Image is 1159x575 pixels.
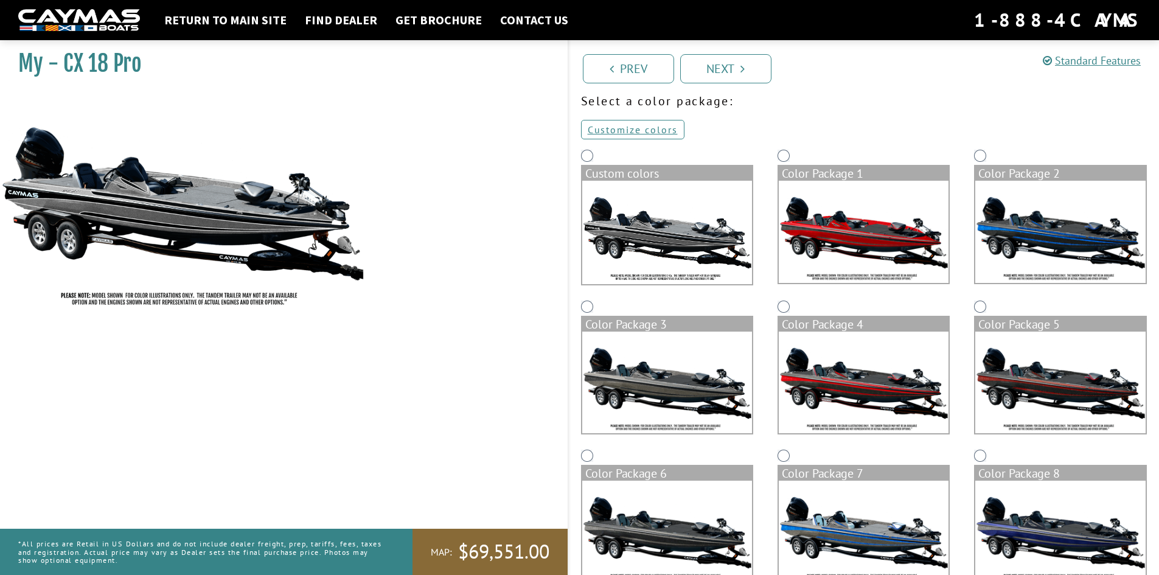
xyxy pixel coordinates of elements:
[582,166,752,181] div: Custom colors
[1043,54,1141,68] a: Standard Features
[18,534,385,570] p: *All prices are Retail in US Dollars and do not include dealer freight, prep, tariffs, fees, taxe...
[974,7,1141,33] div: 1-888-4CAYMAS
[779,166,948,181] div: Color Package 1
[582,466,752,481] div: Color Package 6
[582,332,752,434] img: color_package_294.png
[779,466,948,481] div: Color Package 7
[158,12,293,28] a: Return to main site
[975,181,1145,283] img: color_package_293.png
[975,317,1145,332] div: Color Package 5
[299,12,383,28] a: Find Dealer
[389,12,488,28] a: Get Brochure
[494,12,574,28] a: Contact Us
[18,50,537,77] h1: My - CX 18 Pro
[458,539,549,565] span: $69,551.00
[779,181,948,283] img: color_package_292.png
[975,466,1145,481] div: Color Package 8
[412,529,568,575] a: MAP:$69,551.00
[581,92,1147,110] p: Select a color package:
[779,332,948,434] img: color_package_295.png
[680,54,771,83] a: Next
[431,546,452,559] span: MAP:
[582,181,752,284] img: cx18-Base-Layer.png
[975,332,1145,434] img: color_package_296.png
[975,166,1145,181] div: Color Package 2
[582,317,752,332] div: Color Package 3
[583,54,674,83] a: Prev
[18,9,140,32] img: white-logo-c9c8dbefe5ff5ceceb0f0178aa75bf4bb51f6bca0971e226c86eb53dfe498488.png
[581,120,684,139] a: Customize colors
[779,317,948,332] div: Color Package 4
